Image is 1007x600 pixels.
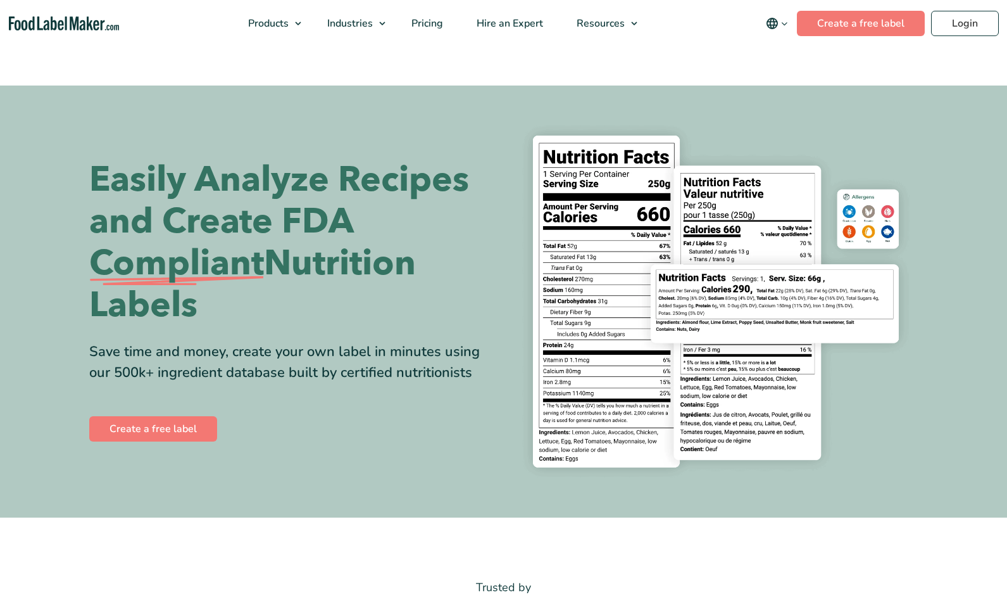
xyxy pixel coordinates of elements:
[323,16,374,30] span: Industries
[89,416,217,442] a: Create a free label
[931,11,999,36] a: Login
[89,578,918,597] p: Trusted by
[797,11,925,36] a: Create a free label
[408,16,444,30] span: Pricing
[89,341,494,383] div: Save time and money, create your own label in minutes using our 500k+ ingredient database built b...
[89,243,264,284] span: Compliant
[89,159,494,326] h1: Easily Analyze Recipes and Create FDA Nutrition Labels
[473,16,544,30] span: Hire an Expert
[573,16,626,30] span: Resources
[244,16,290,30] span: Products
